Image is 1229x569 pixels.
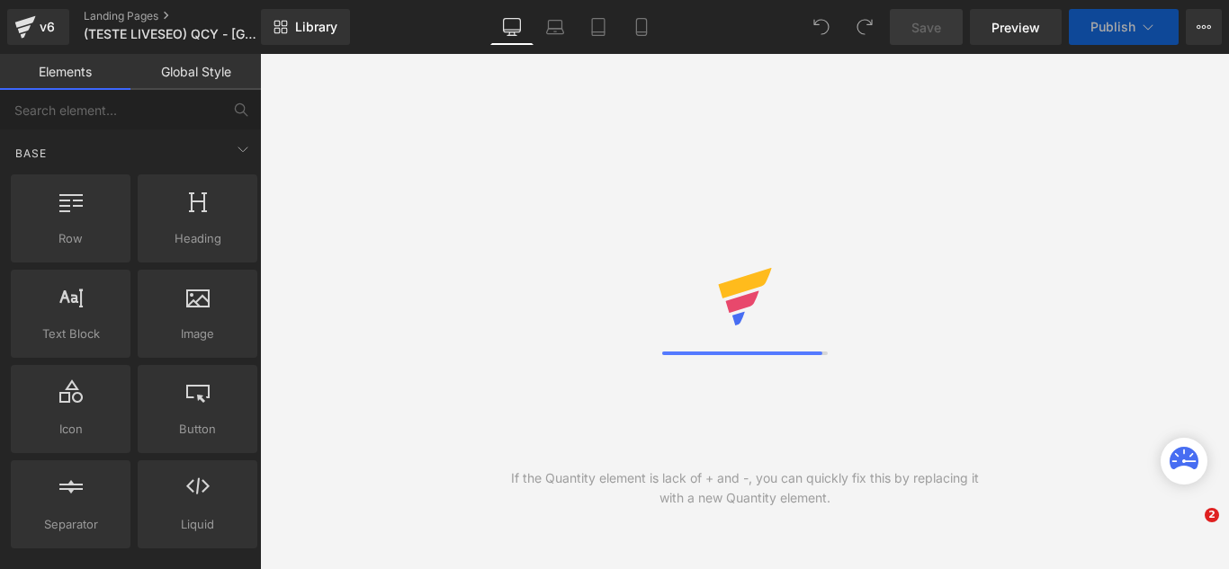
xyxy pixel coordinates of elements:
[16,325,125,343] span: Text Block
[803,9,839,45] button: Undo
[143,325,252,343] span: Image
[1186,9,1222,45] button: More
[84,9,291,23] a: Landing Pages
[16,229,125,248] span: Row
[970,9,1062,45] a: Preview
[130,54,261,90] a: Global Style
[7,9,69,45] a: v6
[1168,508,1211,551] iframe: Intercom live chat
[502,468,987,508] div: If the Quantity element is lack of + and -, you can quickly fix this by replacing it with a new Q...
[991,18,1040,37] span: Preview
[36,15,58,39] div: v6
[16,515,125,534] span: Separator
[1205,508,1219,522] span: 2
[16,420,125,439] span: Icon
[911,18,941,37] span: Save
[143,420,252,439] span: Button
[534,9,577,45] a: Laptop
[84,27,256,41] span: (TESTE LIVESEO) QCY - [GEOGRAPHIC_DATA]™ | A MAIOR [DATE][DATE] DA HISTÓRIA
[620,9,663,45] a: Mobile
[143,229,252,248] span: Heading
[13,145,49,162] span: Base
[577,9,620,45] a: Tablet
[295,19,337,35] span: Library
[1090,20,1135,34] span: Publish
[143,515,252,534] span: Liquid
[490,9,534,45] a: Desktop
[847,9,883,45] button: Redo
[261,9,350,45] a: New Library
[1069,9,1179,45] button: Publish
